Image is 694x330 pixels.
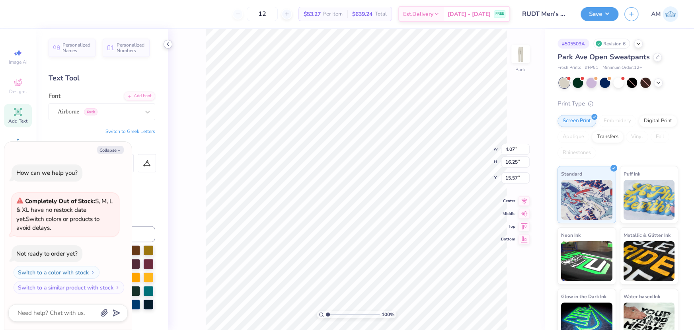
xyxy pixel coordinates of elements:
[516,6,575,22] input: Untitled Design
[651,6,678,22] a: AM
[639,115,677,127] div: Digital Print
[558,64,581,71] span: Fresh Prints
[124,92,155,101] div: Add Font
[25,197,95,205] strong: Completely Out of Stock:
[558,52,650,62] span: Park Ave Open Sweatpants
[561,241,612,281] img: Neon Ink
[561,170,582,178] span: Standard
[651,10,661,19] span: AM
[304,10,321,18] span: $53.27
[62,42,91,53] span: Personalized Names
[515,66,526,73] div: Back
[323,10,343,18] span: Per Item
[624,180,675,220] img: Puff Ink
[9,59,27,65] span: Image AI
[624,231,671,239] span: Metallic & Glitter Ink
[626,131,648,143] div: Vinyl
[561,180,612,220] img: Standard
[624,170,640,178] span: Puff Ink
[598,115,636,127] div: Embroidery
[602,64,642,71] span: Minimum Order: 12 +
[501,211,515,217] span: Middle
[495,11,504,17] span: FREE
[382,311,394,318] span: 100 %
[375,10,387,18] span: Total
[558,99,678,108] div: Print Type
[558,131,589,143] div: Applique
[16,250,78,258] div: Not ready to order yet?
[14,266,99,279] button: Switch to a color with stock
[581,7,618,21] button: Save
[501,224,515,229] span: Top
[558,147,596,159] div: Rhinestones
[8,118,27,124] span: Add Text
[561,231,581,239] span: Neon Ink
[16,197,113,232] span: S, M, L & XL have no restock date yet. Switch colors or products to avoid delays.
[561,292,606,301] span: Glow in the Dark Ink
[14,281,124,294] button: Switch to a similar product with stock
[651,131,669,143] div: Foil
[90,270,95,275] img: Switch to a color with stock
[558,115,596,127] div: Screen Print
[247,7,278,21] input: – –
[9,88,27,95] span: Designs
[513,46,528,62] img: Back
[16,169,78,177] div: How can we help you?
[592,131,624,143] div: Transfers
[97,146,124,154] button: Collapse
[624,241,675,281] img: Metallic & Glitter Ink
[403,10,433,18] span: Est. Delivery
[115,285,120,290] img: Switch to a similar product with stock
[105,128,155,135] button: Switch to Greek Letters
[501,198,515,204] span: Center
[49,92,60,101] label: Font
[593,39,630,49] div: Revision 6
[117,42,145,53] span: Personalized Numbers
[448,10,491,18] span: [DATE] - [DATE]
[585,64,598,71] span: # FP51
[624,292,660,301] span: Water based Ink
[663,6,678,22] img: Arvi Mikhail Parcero
[501,236,515,242] span: Bottom
[49,73,155,84] div: Text Tool
[352,10,372,18] span: $639.24
[558,39,589,49] div: # 505509A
